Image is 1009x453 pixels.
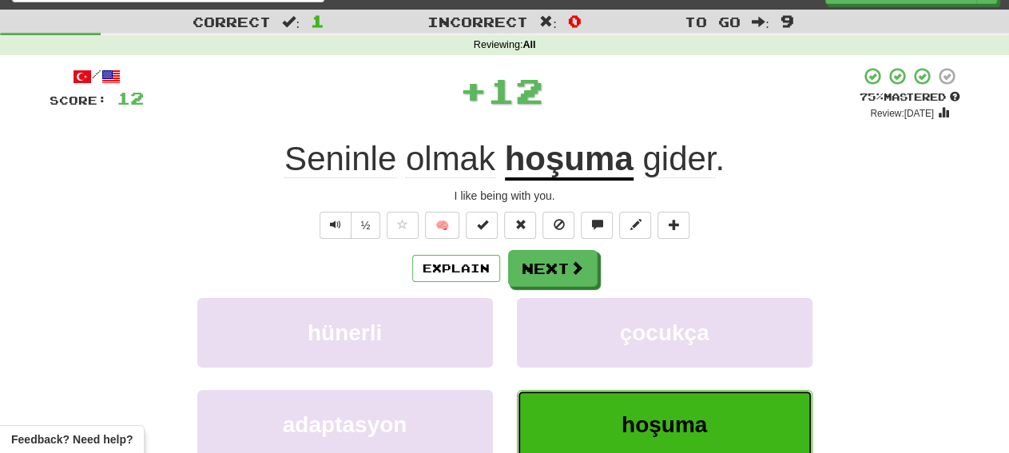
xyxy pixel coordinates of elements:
button: Ignore sentence (alt+i) [542,212,574,239]
span: 9 [781,11,794,30]
span: 75 % [860,90,884,103]
button: Discuss sentence (alt+u) [581,212,613,239]
button: hünerli [197,298,493,368]
div: I like being with you. [50,188,960,204]
span: çocukça [619,320,709,345]
div: / [50,66,144,86]
button: Explain [412,255,500,282]
span: Correct [193,14,271,30]
span: : [282,15,300,29]
span: adaptasyon [283,412,407,437]
span: Incorrect [427,14,528,30]
span: : [539,15,557,29]
span: Open feedback widget [11,431,133,447]
div: Text-to-speech controls [316,212,381,239]
span: 1 [311,11,324,30]
button: 🧠 [425,212,459,239]
u: hoşuma [505,140,634,181]
button: Favorite sentence (alt+f) [387,212,419,239]
span: 0 [568,11,582,30]
button: ½ [351,212,381,239]
button: Next [508,250,598,287]
button: Add to collection (alt+a) [657,212,689,239]
span: Score: [50,93,107,107]
span: Seninle [284,140,396,178]
span: hoşuma [622,412,707,437]
button: Edit sentence (alt+d) [619,212,651,239]
span: + [459,66,487,114]
span: gider [642,140,715,178]
div: Mastered [860,90,960,105]
button: Reset to 0% Mastered (alt+r) [504,212,536,239]
span: . [634,140,725,178]
span: To go [685,14,741,30]
span: hünerli [308,320,382,345]
strong: All [522,39,535,50]
span: 12 [117,88,144,108]
button: çocukça [517,298,812,368]
span: 12 [487,70,543,110]
button: Set this sentence to 100% Mastered (alt+m) [466,212,498,239]
span: olmak [406,140,495,178]
button: Play sentence audio (ctl+space) [320,212,352,239]
span: : [752,15,769,29]
small: Review: [DATE] [870,108,934,119]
